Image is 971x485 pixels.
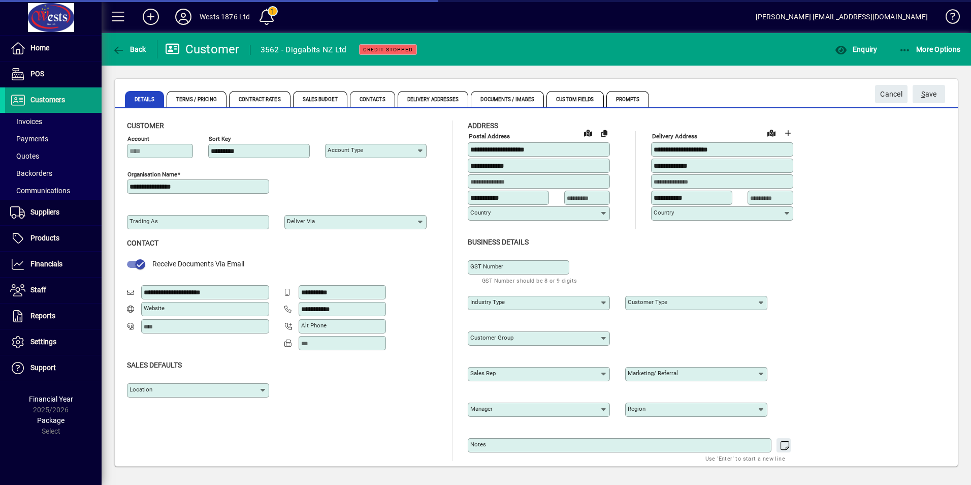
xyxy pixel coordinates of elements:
mat-label: Customer type [628,298,667,306]
span: More Options [899,45,961,53]
span: Sales defaults [127,361,182,369]
a: Home [5,36,102,61]
mat-label: Industry type [470,298,505,306]
mat-label: GST Number [470,263,503,270]
span: Backorders [10,169,52,177]
mat-hint: Use 'Enter' to start a new line [705,452,785,464]
mat-label: Location [130,386,152,393]
mat-label: Website [144,305,165,312]
div: Wests 1876 Ltd [200,9,250,25]
div: 3562 - Diggabits NZ Ltd [261,42,347,58]
span: Customers [30,96,65,104]
button: Cancel [875,85,908,103]
button: Copy to Delivery address [596,125,612,141]
button: Add [135,8,167,26]
mat-label: Customer group [470,334,513,341]
a: Support [5,355,102,381]
mat-label: Trading as [130,218,158,225]
a: View on map [763,125,780,141]
span: Products [30,234,59,242]
span: Address [468,122,498,130]
div: [PERSON_NAME] [EMAIL_ADDRESS][DOMAIN_NAME] [756,9,928,25]
span: Details [125,91,164,107]
mat-label: Country [654,209,674,216]
span: Sales Budget [293,91,347,107]
mat-label: Deliver via [287,218,315,225]
a: Payments [5,130,102,147]
span: Staff [30,286,46,294]
div: Customer [165,41,240,57]
button: Profile [167,8,200,26]
a: View on map [580,125,596,141]
span: Quotes [10,152,39,160]
span: Customer [127,122,164,130]
a: Invoices [5,113,102,130]
mat-label: Organisation name [127,171,177,178]
a: Knowledge Base [938,2,958,35]
span: Package [37,416,64,425]
a: Products [5,226,102,251]
span: Contract Rates [229,91,290,107]
mat-label: Sales rep [470,370,496,377]
button: More Options [896,40,963,58]
mat-label: Marketing/ Referral [628,370,678,377]
button: Save [913,85,945,103]
a: Reports [5,304,102,329]
span: S [921,90,925,98]
span: Cancel [880,86,902,103]
span: Contacts [350,91,395,107]
button: Choose address [780,125,796,141]
span: Financial Year [29,395,73,403]
a: Staff [5,278,102,303]
span: Payments [10,135,48,143]
app-page-header-button: Back [102,40,157,58]
span: Financials [30,260,62,268]
mat-label: Alt Phone [301,322,327,329]
span: Suppliers [30,208,59,216]
span: Contact [127,239,158,247]
span: ave [921,86,937,103]
span: Settings [30,338,56,346]
span: Home [30,44,49,52]
a: Settings [5,329,102,355]
span: Documents / Images [471,91,544,107]
button: Back [110,40,149,58]
span: Support [30,363,56,372]
mat-hint: GST Number should be 8 or 9 digits [482,275,577,286]
span: Delivery Addresses [398,91,469,107]
a: POS [5,62,102,87]
span: Custom Fields [546,91,603,107]
mat-label: Sort key [209,135,231,142]
mat-label: Account [127,135,149,142]
a: Suppliers [5,200,102,225]
mat-label: Notes [470,441,486,448]
mat-label: Country [470,209,491,216]
span: Invoices [10,117,42,126]
mat-label: Account Type [328,146,363,154]
span: Terms / Pricing [167,91,227,107]
span: Receive Documents Via Email [152,260,244,268]
mat-label: Manager [470,405,493,412]
button: Enquiry [832,40,880,58]
span: Prompts [606,91,650,107]
span: Business details [468,238,529,246]
span: Back [112,45,146,53]
span: POS [30,70,44,78]
span: Credit Stopped [363,46,413,53]
mat-label: Region [628,405,645,412]
a: Financials [5,252,102,277]
a: Backorders [5,165,102,182]
a: Quotes [5,147,102,165]
span: Communications [10,187,70,195]
span: Reports [30,312,55,320]
span: Enquiry [835,45,877,53]
a: Communications [5,182,102,199]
